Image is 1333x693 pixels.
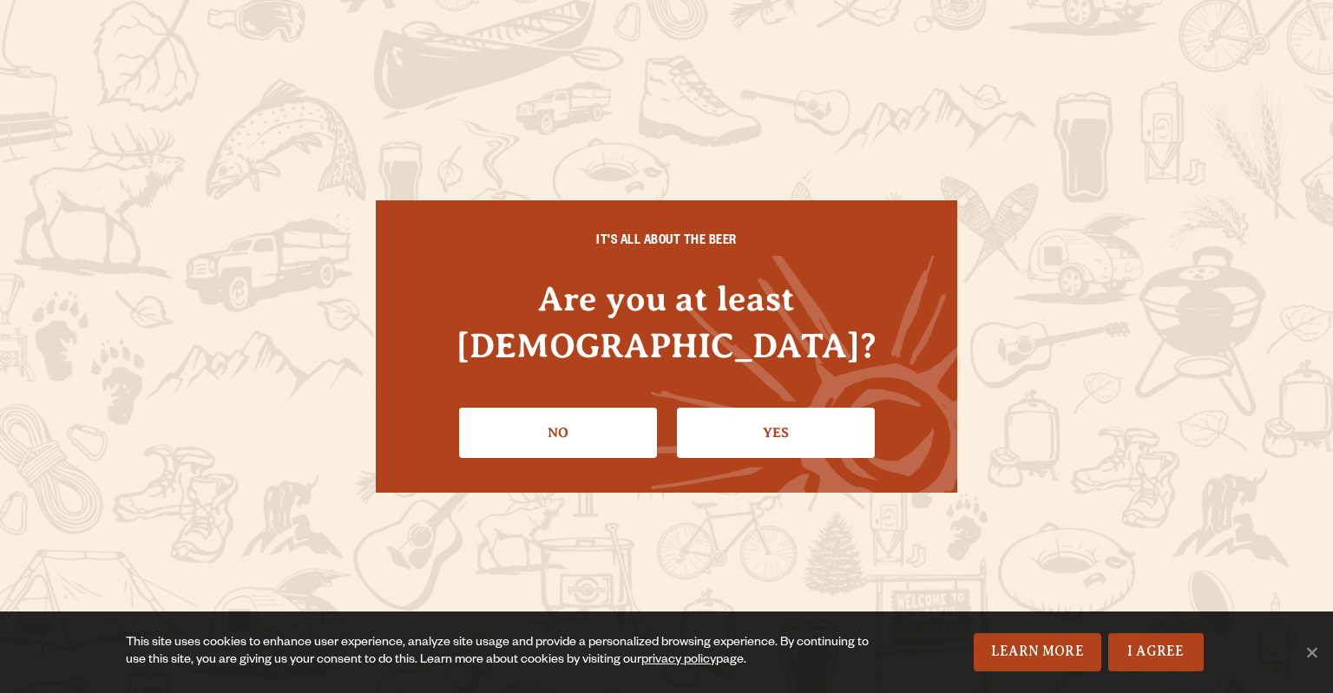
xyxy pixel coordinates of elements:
span: No [1303,644,1320,661]
h4: Are you at least [DEMOGRAPHIC_DATA]? [410,276,923,368]
a: I Agree [1108,633,1204,671]
a: privacy policy [641,654,716,668]
a: Confirm I'm 21 or older [677,408,875,458]
a: Learn More [974,633,1101,671]
a: No [459,408,657,458]
div: This site uses cookies to enhance user experience, analyze site usage and provide a personalized ... [126,635,874,670]
h6: IT'S ALL ABOUT THE BEER [410,235,923,251]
